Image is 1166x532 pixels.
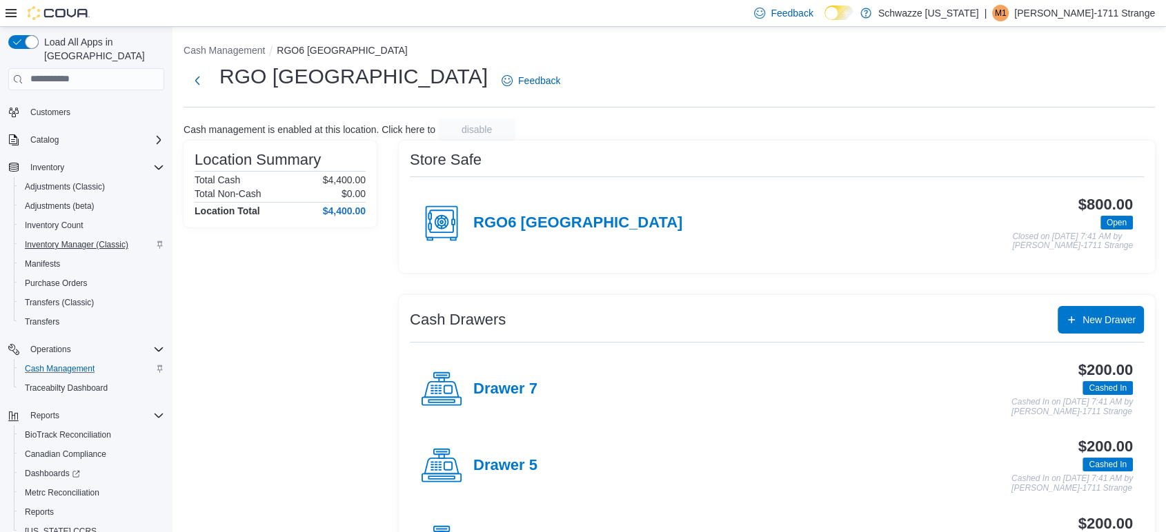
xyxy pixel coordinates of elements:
[995,5,1007,21] span: M1
[14,177,170,196] button: Adjustments (Classic)
[25,239,128,250] span: Inventory Manager (Classic)
[19,178,164,195] span: Adjustments (Classic)
[19,465,164,482] span: Dashboards
[19,256,164,272] span: Manifests
[25,341,164,358] span: Operations
[19,217,89,234] a: Inventory Count
[14,444,170,464] button: Canadian Compliance
[25,132,164,148] span: Catalog
[3,406,170,425] button: Reports
[19,504,164,520] span: Reports
[19,360,164,377] span: Cash Management
[19,446,164,462] span: Canadian Compliance
[878,5,979,21] p: Schwazze [US_STATE]
[25,103,164,121] span: Customers
[19,314,164,330] span: Transfers
[323,205,366,216] h4: $4,400.00
[410,311,506,328] h3: Cash Drawers
[195,205,260,216] h4: Location Total
[14,359,170,378] button: Cash Management
[25,507,54,518] span: Reports
[1100,216,1133,229] span: Open
[14,254,170,274] button: Manifests
[1078,196,1133,213] h3: $800.00
[25,382,108,393] span: Traceabilty Dashboard
[19,446,112,462] a: Canadian Compliance
[984,5,987,21] p: |
[19,314,65,330] a: Transfers
[438,119,515,141] button: disable
[342,188,366,199] p: $0.00
[19,360,100,377] a: Cash Management
[824,6,853,20] input: Dark Mode
[184,43,1155,60] nav: An example of EuiBreadcrumbs
[14,502,170,522] button: Reports
[14,293,170,312] button: Transfers (Classic)
[410,152,482,168] h3: Store Safe
[25,449,106,460] span: Canadian Compliance
[30,134,59,145] span: Catalog
[195,152,321,168] h3: Location Summary
[19,198,100,214] a: Adjustments (beta)
[14,196,170,216] button: Adjustments (beta)
[14,378,170,398] button: Traceabilty Dashboard
[19,236,164,253] span: Inventory Manager (Classic)
[25,316,59,327] span: Transfers
[1089,382,1127,394] span: Cashed In
[25,104,76,121] a: Customers
[3,340,170,359] button: Operations
[1058,306,1144,334] button: New Drawer
[1011,398,1133,416] p: Cashed In on [DATE] 7:41 AM by [PERSON_NAME]-1711 Strange
[25,468,80,479] span: Dashboards
[1012,232,1133,251] p: Closed on [DATE] 7:41 AM by [PERSON_NAME]-1711 Strange
[1078,438,1133,455] h3: $200.00
[19,380,164,396] span: Traceabilty Dashboard
[3,102,170,122] button: Customers
[19,178,110,195] a: Adjustments (Classic)
[14,425,170,444] button: BioTrack Reconciliation
[25,159,164,176] span: Inventory
[25,201,95,212] span: Adjustments (beta)
[19,504,59,520] a: Reports
[25,278,88,289] span: Purchase Orders
[518,74,560,88] span: Feedback
[3,158,170,177] button: Inventory
[30,107,70,118] span: Customers
[473,214,682,232] h4: RGO6 [GEOGRAPHIC_DATA]
[28,6,90,20] img: Cova
[1014,5,1155,21] p: [PERSON_NAME]-1711 Strange
[277,45,407,56] button: RGO6 [GEOGRAPHIC_DATA]
[992,5,1009,21] div: Mick-1711 Strange
[195,174,240,185] h6: Total Cash
[25,181,105,192] span: Adjustments (Classic)
[25,341,77,358] button: Operations
[25,132,64,148] button: Catalog
[19,427,117,443] a: BioTrack Reconciliation
[25,429,111,440] span: BioTrack Reconciliation
[25,220,83,231] span: Inventory Count
[19,465,86,482] a: Dashboards
[25,487,99,498] span: Metrc Reconciliation
[19,256,66,272] a: Manifests
[25,363,95,374] span: Cash Management
[14,464,170,483] a: Dashboards
[1083,381,1133,395] span: Cashed In
[39,35,164,63] span: Load All Apps in [GEOGRAPHIC_DATA]
[30,344,71,355] span: Operations
[19,198,164,214] span: Adjustments (beta)
[19,275,164,291] span: Purchase Orders
[1078,362,1133,378] h3: $200.00
[25,407,65,424] button: Reports
[19,236,134,253] a: Inventory Manager (Classic)
[824,20,825,21] span: Dark Mode
[14,235,170,254] button: Inventory Manager (Classic)
[1083,313,1136,327] span: New Drawer
[19,484,164,501] span: Metrc Reconciliation
[195,188,261,199] h6: Total Non-Cash
[14,312,170,331] button: Transfers
[14,274,170,293] button: Purchase Orders
[184,45,265,56] button: Cash Management
[184,124,435,135] p: Cash management is enabled at this location. Click here to
[30,162,64,173] span: Inventory
[323,174,366,185] p: $4,400.00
